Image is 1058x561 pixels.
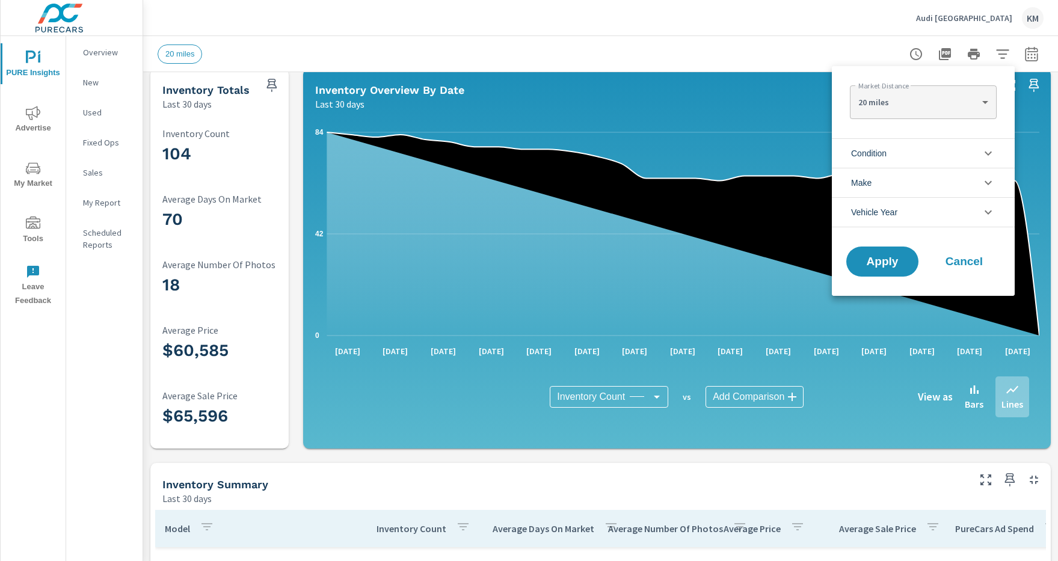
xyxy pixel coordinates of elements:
span: Make [851,168,872,197]
span: Cancel [940,256,988,267]
span: Condition [851,139,887,168]
div: 20 miles [850,90,996,114]
span: Vehicle Year [851,198,897,227]
p: 20 miles [858,97,977,108]
button: Apply [846,247,918,277]
ul: filter options [832,133,1015,232]
span: Apply [858,256,906,267]
button: Cancel [928,247,1000,277]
